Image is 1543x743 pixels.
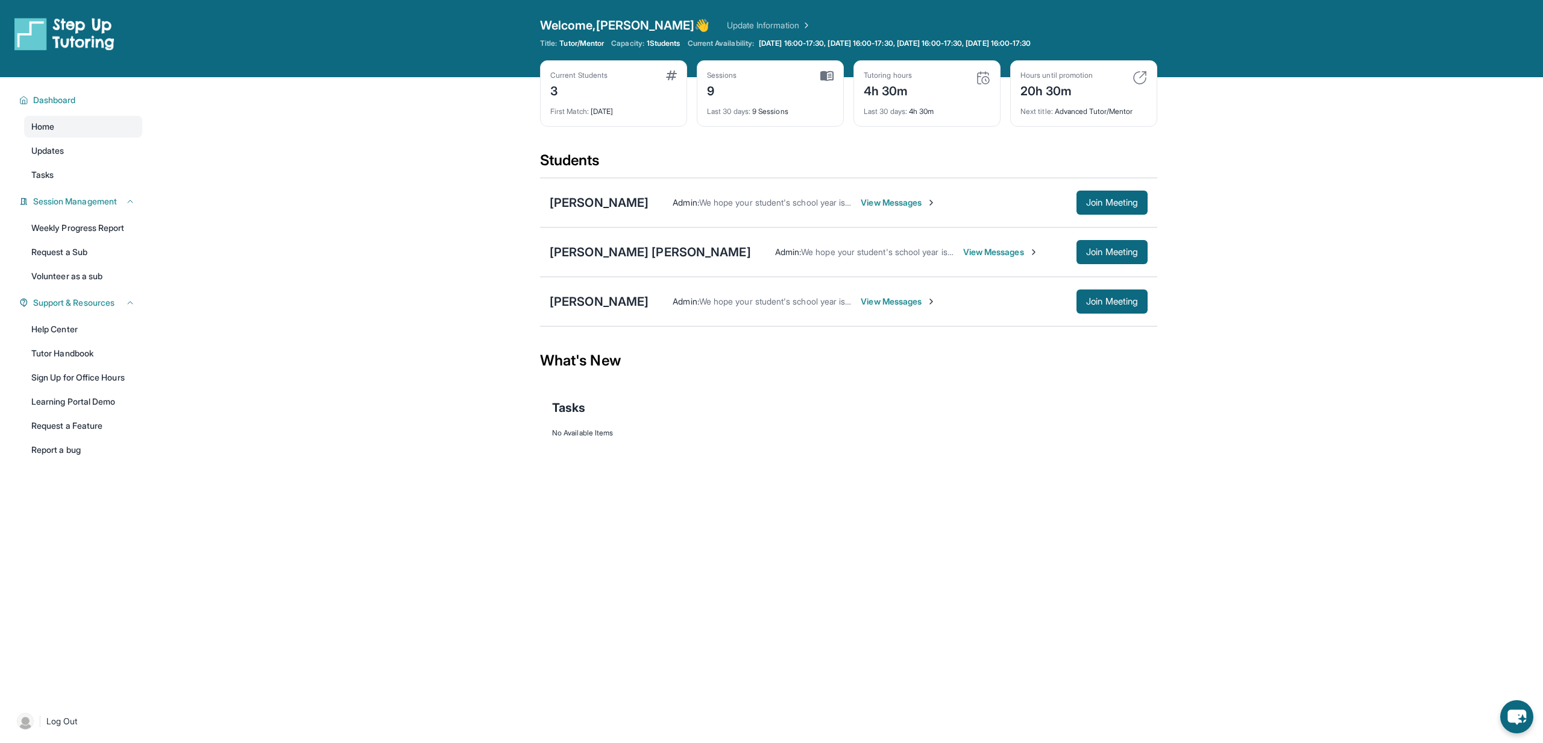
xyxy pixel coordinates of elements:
span: Session Management [33,195,117,207]
div: No Available Items [552,428,1145,438]
span: Admin : [673,197,699,207]
div: [PERSON_NAME] [550,194,649,211]
span: Title: [540,39,557,48]
div: Sessions [707,71,737,80]
a: Volunteer as a sub [24,265,142,287]
span: Join Meeting [1086,248,1138,256]
a: Sign Up for Office Hours [24,367,142,388]
span: View Messages [861,296,936,308]
a: Weekly Progress Report [24,217,142,239]
span: Admin : [673,296,699,306]
div: Advanced Tutor/Mentor [1020,100,1147,116]
span: Last 30 days : [707,107,750,116]
button: chat-button [1500,700,1533,733]
img: logo [14,17,115,51]
a: Home [24,116,142,138]
span: Tutor/Mentor [559,39,604,48]
div: 9 [707,80,737,100]
a: Request a Feature [24,415,142,437]
span: Current Availability: [688,39,754,48]
span: Capacity: [611,39,644,48]
span: Dashboard [33,94,76,106]
span: Home [31,121,54,133]
span: View Messages [861,197,936,209]
div: 3 [550,80,608,100]
img: Chevron Right [799,19,811,31]
img: card [1133,71,1147,85]
a: Tutor Handbook [24,343,142,364]
div: [PERSON_NAME] [PERSON_NAME] [550,244,751,261]
button: Join Meeting [1076,240,1148,264]
a: Help Center [24,318,142,340]
span: Welcome, [PERSON_NAME] 👋 [540,17,710,34]
button: Join Meeting [1076,289,1148,314]
div: Tutoring hours [864,71,912,80]
span: Tasks [552,399,585,416]
img: Chevron-Right [926,297,936,306]
button: Support & Resources [28,297,135,309]
span: Support & Resources [33,297,115,309]
button: Session Management [28,195,135,207]
div: Current Students [550,71,608,80]
a: [DATE] 16:00-17:30, [DATE] 16:00-17:30, [DATE] 16:00-17:30, [DATE] 16:00-17:30 [756,39,1033,48]
span: 1 Students [647,39,680,48]
div: [PERSON_NAME] [550,293,649,310]
span: View Messages [963,246,1039,258]
div: 4h 30m [864,80,912,100]
div: 4h 30m [864,100,990,116]
span: [DATE] 16:00-17:30, [DATE] 16:00-17:30, [DATE] 16:00-17:30, [DATE] 16:00-17:30 [759,39,1031,48]
span: Admin : [775,247,801,257]
button: Dashboard [28,94,135,106]
span: Join Meeting [1086,199,1138,206]
img: card [666,71,677,80]
img: card [820,71,834,81]
img: card [976,71,990,85]
img: Chevron-Right [1029,247,1039,257]
span: Updates [31,145,64,157]
span: | [39,714,42,729]
span: Next title : [1020,107,1053,116]
a: Learning Portal Demo [24,391,142,413]
div: Students [540,151,1157,177]
div: 9 Sessions [707,100,834,116]
div: What's New [540,334,1157,387]
div: Hours until promotion [1020,71,1093,80]
a: Updates [24,140,142,162]
span: Tasks [31,169,54,181]
div: 20h 30m [1020,80,1093,100]
button: Join Meeting [1076,191,1148,215]
span: Join Meeting [1086,298,1138,305]
img: Chevron-Right [926,198,936,207]
span: Log Out [46,715,78,727]
div: [DATE] [550,100,677,116]
a: Update Information [727,19,811,31]
a: Request a Sub [24,241,142,263]
a: Report a bug [24,439,142,461]
a: Tasks [24,164,142,186]
span: First Match : [550,107,589,116]
img: user-img [17,713,34,730]
span: Last 30 days : [864,107,907,116]
a: |Log Out [12,708,142,735]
